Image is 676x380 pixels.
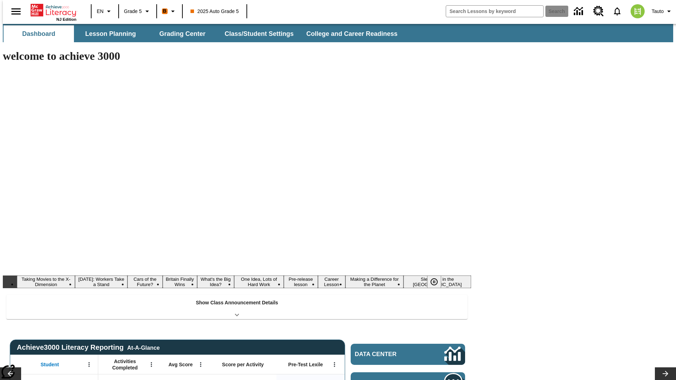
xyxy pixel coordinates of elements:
button: Pause [427,275,441,288]
button: Boost Class color is orange. Change class color [159,5,180,18]
button: Slide 3 Cars of the Future? [127,275,162,288]
span: Avg Score [168,361,193,368]
button: Language: EN, Select a language [94,5,116,18]
button: Lesson carousel, Next [655,367,676,380]
button: Open Menu [329,359,340,370]
span: Tauto [652,8,664,15]
button: Select a new avatar [626,2,649,20]
span: Activities Completed [102,358,148,371]
button: Slide 4 Britain Finally Wins [163,275,197,288]
button: Slide 5 What's the Big Idea? [197,275,234,288]
span: Score per Activity [222,361,264,368]
button: Slide 2 Labor Day: Workers Take a Stand [75,275,127,288]
span: EN [97,8,104,15]
span: Data Center [355,351,421,358]
p: Show Class Announcement Details [196,299,278,306]
button: Slide 7 Pre-release lesson [284,275,318,288]
a: Data Center [570,2,589,21]
div: SubNavbar [3,24,673,42]
span: B [163,7,167,15]
button: Lesson Planning [75,25,146,42]
button: Open side menu [6,1,26,22]
button: Slide 9 Making a Difference for the Planet [345,275,403,288]
button: Slide 8 Career Lesson [318,275,346,288]
a: Resource Center, Will open in new tab [589,2,608,21]
button: Grading Center [147,25,218,42]
span: Pre-Test Lexile [288,361,323,368]
h1: welcome to achieve 3000 [3,50,471,63]
div: Home [31,2,76,21]
button: Profile/Settings [649,5,676,18]
span: 2025 Auto Grade 5 [190,8,239,15]
button: Slide 1 Taking Movies to the X-Dimension [17,275,75,288]
a: Data Center [351,344,465,365]
div: Show Class Announcement Details [6,295,468,319]
span: NJ Edition [56,17,76,21]
span: Achieve3000 Literacy Reporting [17,343,160,351]
button: Class/Student Settings [219,25,299,42]
span: Grade 5 [124,8,142,15]
button: Slide 10 Sleepless in the Animal Kingdom [403,275,471,288]
button: College and Career Readiness [301,25,403,42]
button: Open Menu [195,359,206,370]
button: Dashboard [4,25,74,42]
input: search field [446,6,543,17]
a: Home [31,3,76,17]
button: Open Menu [84,359,94,370]
div: Pause [427,275,448,288]
button: Slide 6 One Idea, Lots of Hard Work [234,275,284,288]
a: Notifications [608,2,626,20]
div: At-A-Glance [127,343,159,351]
button: Grade: Grade 5, Select a grade [121,5,154,18]
img: avatar image [631,4,645,18]
button: Open Menu [146,359,157,370]
span: Student [40,361,59,368]
div: SubNavbar [3,25,404,42]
